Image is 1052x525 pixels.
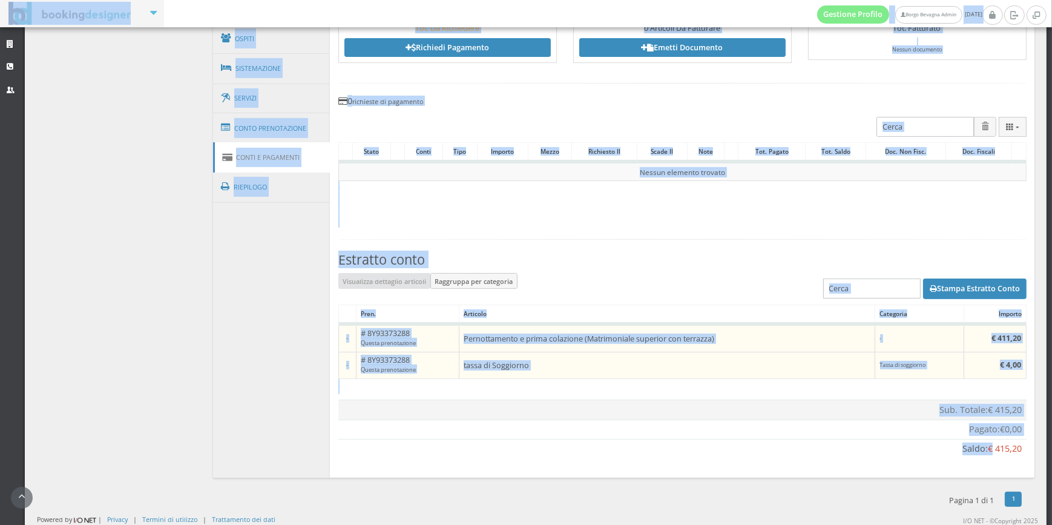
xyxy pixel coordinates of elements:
[361,355,455,374] h5: # 8Y93373288
[1000,423,1022,435] span: €
[357,305,459,322] div: Pren.
[338,252,1027,268] h3: Estratto conto
[478,143,528,160] div: Importo
[352,97,423,106] small: richieste di pagamento
[430,273,518,289] button: Raggruppa per categoria
[637,143,686,160] div: Scade il
[212,515,275,524] a: Trattamento dei dati
[895,6,962,24] a: Borgo Bevagna Admin
[866,143,945,160] div: Doc. Non Fisc.
[464,361,870,370] h5: tassa di Soggiorno
[738,143,805,160] div: Tot. Pagato
[814,24,1021,33] h5: Tot. Fatturato
[353,143,390,160] div: Stato
[361,329,455,347] h5: # 8Y93373288
[213,53,330,84] a: Sistemazione
[344,24,551,33] h5: Tot. Da Richiedere
[142,515,197,524] a: Termini di utilizzo
[572,143,637,160] div: Richiesto il
[806,143,866,160] div: Tot. Saldo
[991,333,1021,343] b: € 411,20
[946,143,1011,160] div: Doc. Fiscali
[343,404,1022,417] div: Sub. Totale:
[823,279,921,299] input: Cerca
[1005,423,1022,435] span: 0,00
[343,423,1022,436] div: Pagato:
[338,162,1026,180] td: Nessun elemento trovato
[999,117,1027,137] button: Columns
[1005,492,1022,507] a: 1
[37,515,102,525] div: Powered by |
[338,96,1027,106] h4: 0
[361,339,416,347] small: Questa prenotazione
[213,171,330,203] a: Riepilogo
[8,2,131,25] img: BookingDesigner.com
[443,143,477,160] div: Tipo
[999,117,1027,137] div: Colonne
[988,404,1022,415] span: € 415,20
[875,324,964,352] td: -
[343,443,1022,455] div: Saldo:
[688,143,725,160] div: Note
[949,496,994,505] h5: Pagina 1 di 1
[72,515,98,525] img: ionet_small_logo.png
[988,443,1022,454] span: € 415,20
[133,515,137,524] div: |
[464,334,870,343] h5: Pernottamento e prima colazione (Matrimoniale superior con terrazza)
[361,366,416,374] small: Questa prenotazione
[344,38,551,56] a: Richiedi Pagamento
[1000,360,1021,370] b: € 4,00
[213,83,330,114] a: Servizi
[817,5,890,24] a: Gestione Profilo
[964,305,1026,322] div: Importo
[213,142,330,173] a: Conti e Pagamenti
[817,5,982,24] span: [DATE]
[405,143,442,160] div: Conti
[875,352,964,378] td: Tassa di soggiorno
[213,113,330,144] a: Conto Prenotazione
[579,24,786,33] h5: 0 Articoli Da Fatturare
[814,46,1021,54] div: Nessun documento
[107,515,128,524] a: Privacy
[338,324,356,352] td: -
[579,38,786,56] a: Emetti Documento
[459,305,875,322] div: Articolo
[203,515,206,524] div: |
[876,117,974,137] input: Cerca
[528,143,572,160] div: Mezzo
[875,305,963,322] div: Categoria
[923,279,1027,299] button: Stampa Estratto Conto
[213,23,330,54] a: Ospiti
[338,352,356,378] td: -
